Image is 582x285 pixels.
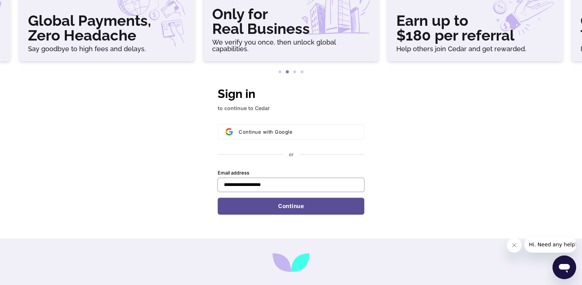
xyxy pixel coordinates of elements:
button: Sign in with GoogleContinue with Google [218,124,364,140]
img: Sign in with Google [225,128,233,136]
h6: Say goodbye to high fees and delays. [28,46,186,52]
h6: Help others join Cedar and get rewarded. [396,46,554,52]
button: Continue [218,198,364,215]
h3: Only for Real Business [212,7,370,36]
p: or [289,151,294,158]
h6: We verify you once, then unlock global capabilities. [212,39,370,52]
h3: Earn up to $180 per referral [396,13,554,43]
span: Hi. Need any help? [4,5,53,11]
button: 1 [276,68,284,76]
h3: Global Payments, Zero Headache [28,13,186,43]
p: to continue to Cedar [218,104,364,112]
button: 3 [291,68,298,76]
h1: Sign in [218,85,364,103]
span: Continue with Google [239,129,292,135]
iframe: Button to launch messaging window [553,256,576,279]
label: Email address [218,170,249,176]
iframe: Close message [507,238,522,253]
button: 4 [298,68,306,76]
iframe: Message from company [525,236,576,253]
button: 2 [284,68,291,76]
